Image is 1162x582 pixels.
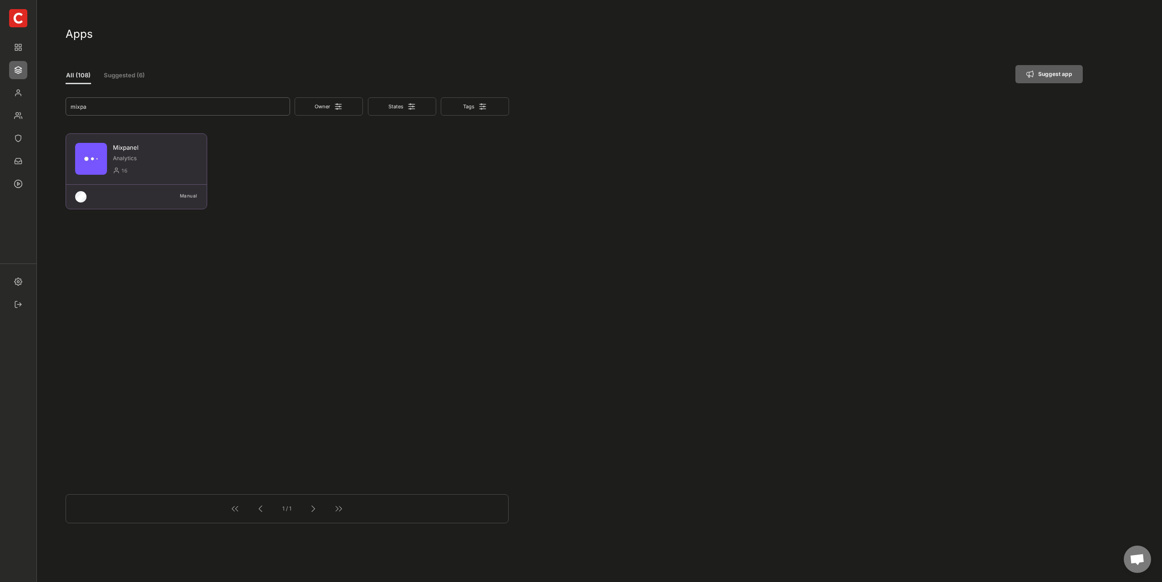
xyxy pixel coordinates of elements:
[441,97,509,116] button: Tags
[9,273,27,291] div: Settings
[9,295,27,314] div: Sign out
[9,129,27,147] div: Compliance
[66,97,290,116] input: Search apps by name
[121,166,198,176] div: 16
[9,38,27,56] div: Overview
[66,27,1084,41] div: Apps
[272,503,301,515] div: 1 / 1
[295,97,363,116] button: Owner
[1124,546,1151,573] div: Open chat
[9,106,27,125] div: Teams/Circles
[113,143,198,152] div: Mixpanel
[9,61,27,79] div: Apps
[66,68,91,84] button: All (108)
[9,84,27,102] div: Members
[1015,65,1083,83] button: Suggest app
[160,191,197,200] div: Manual
[9,152,27,170] div: Requests
[9,9,27,27] div: eCademy GmbH - Benny Witt
[368,97,436,116] button: States
[98,68,151,84] button: Suggested (6)
[113,155,198,162] div: Analytics
[9,175,27,193] div: Workflows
